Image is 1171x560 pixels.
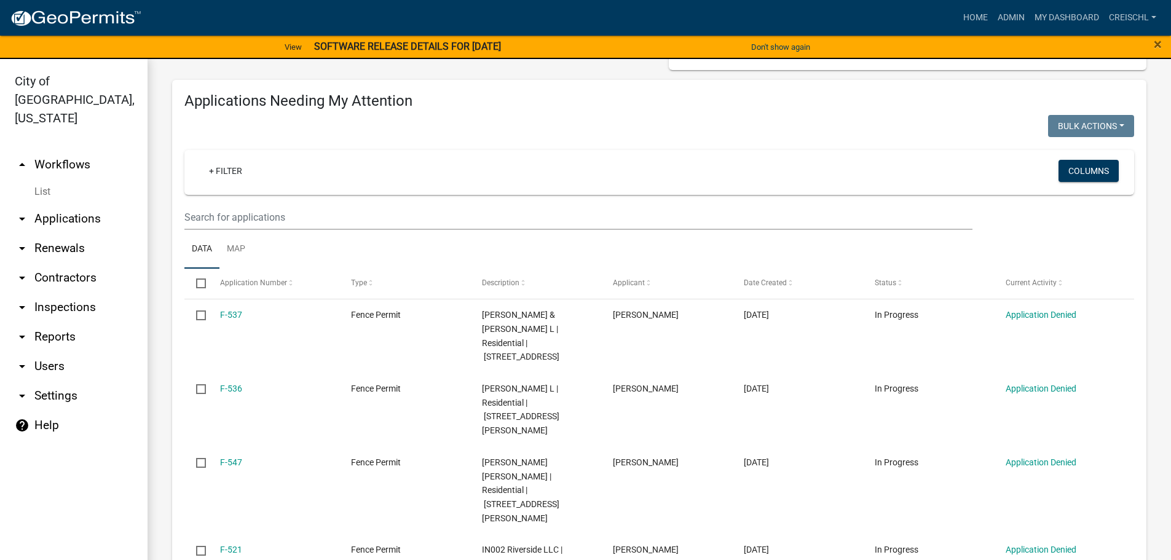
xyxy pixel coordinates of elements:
a: My Dashboard [1030,6,1104,30]
span: Fence Permit [351,457,401,467]
span: In Progress [875,457,918,467]
span: David Hoffmann [613,310,679,320]
button: Bulk Actions [1048,115,1134,137]
span: Chandni Dhanjal [613,545,679,554]
i: arrow_drop_down [15,329,30,344]
button: Close [1154,37,1162,52]
i: arrow_drop_down [15,211,30,226]
a: Application Denied [1006,457,1076,467]
a: Application Denied [1006,310,1076,320]
a: F-547 [220,457,242,467]
datatable-header-cell: Date Created [732,269,863,298]
i: arrow_drop_up [15,157,30,172]
a: F-536 [220,384,242,393]
i: arrow_drop_down [15,241,30,256]
span: Applicant [613,278,645,287]
button: Don't show again [746,37,815,57]
datatable-header-cell: Type [339,269,470,298]
i: arrow_drop_down [15,388,30,403]
span: Description [482,278,519,287]
a: F-537 [220,310,242,320]
a: Admin [993,6,1030,30]
strong: SOFTWARE RELEASE DETAILS FOR [DATE] [314,41,501,52]
span: Fence Permit [351,310,401,320]
a: creischl [1104,6,1161,30]
span: Kevin Strong [613,384,679,393]
a: View [280,37,307,57]
span: In Progress [875,384,918,393]
span: 04/20/2024 [744,457,769,467]
span: Application Number [220,278,287,287]
a: Home [958,6,993,30]
datatable-header-cell: Description [470,269,601,298]
datatable-header-cell: Select [184,269,208,298]
datatable-header-cell: Applicant [601,269,732,298]
i: arrow_drop_down [15,300,30,315]
span: Fence Permit [351,545,401,554]
span: Erin M. Shaughnessy [613,457,679,467]
input: Search for applications [184,205,972,230]
span: Date Created [744,278,787,287]
i: help [15,418,30,433]
i: arrow_drop_down [15,270,30,285]
span: 04/24/2024 [744,384,769,393]
span: Shaughnessy Erin Marie | Residential | 8006 Stacy Springs Blvd, Charlestown, IN 47111 [482,457,559,523]
h4: Applications Needing My Attention [184,92,1134,110]
datatable-header-cell: Current Activity [994,269,1125,298]
span: In Progress [875,310,918,320]
span: Current Activity [1006,278,1057,287]
a: F-521 [220,545,242,554]
span: 04/26/2024 [744,310,769,320]
span: × [1154,36,1162,53]
a: + Filter [199,160,252,182]
button: Columns [1059,160,1119,182]
span: In Progress [875,545,918,554]
a: Application Denied [1006,545,1076,554]
span: Taylor Codi L | Residential | 2405 Cornwell Dr [482,384,559,435]
span: Type [351,278,367,287]
a: Application Denied [1006,384,1076,393]
datatable-header-cell: Application Number [208,269,339,298]
span: 03/28/2024 [744,545,769,554]
span: Status [875,278,896,287]
datatable-header-cell: Status [863,269,994,298]
a: Data [184,230,219,269]
a: Map [219,230,253,269]
span: Fence Permit [351,384,401,393]
i: arrow_drop_down [15,359,30,374]
span: Hoffmann David J & Teri L | Residential | 3 Surrey Lane [482,310,559,361]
